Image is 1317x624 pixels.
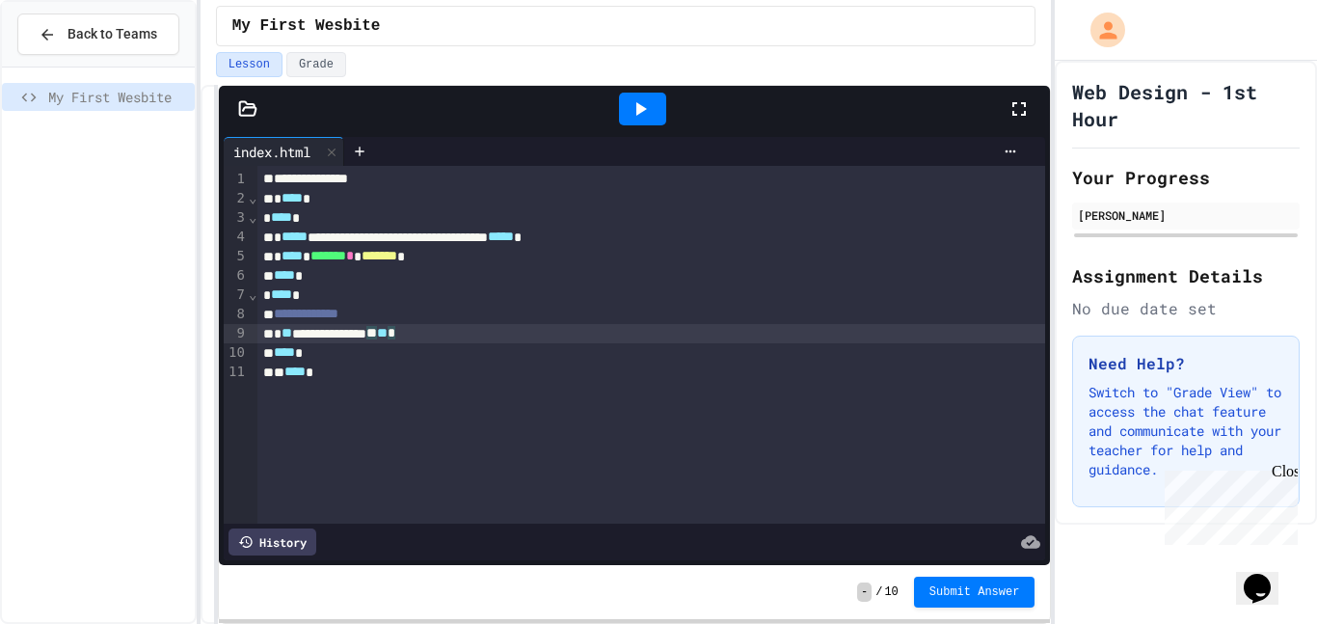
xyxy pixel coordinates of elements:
div: 10 [224,343,248,363]
h1: Web Design - 1st Hour [1072,78,1300,132]
div: 6 [224,266,248,285]
span: Fold line [248,286,257,302]
div: 11 [224,363,248,382]
p: Switch to "Grade View" to access the chat feature and communicate with your teacher for help and ... [1089,383,1283,479]
div: 4 [224,228,248,247]
div: 1 [224,170,248,189]
span: Fold line [248,209,257,225]
div: [PERSON_NAME] [1078,206,1294,224]
span: / [875,584,882,600]
div: History [228,529,316,556]
div: My Account [1070,8,1130,52]
button: Grade [286,52,346,77]
span: 10 [884,584,898,600]
span: Back to Teams [67,24,157,44]
div: 8 [224,305,248,324]
button: Lesson [216,52,282,77]
div: index.html [224,137,344,166]
div: 5 [224,247,248,266]
span: - [857,583,872,602]
div: 7 [224,285,248,305]
h2: Your Progress [1072,164,1300,191]
div: 2 [224,189,248,208]
iframe: chat widget [1157,463,1298,545]
div: index.html [224,142,320,162]
button: Submit Answer [914,577,1035,608]
span: Fold line [248,190,257,205]
button: Back to Teams [17,14,179,55]
h2: Assignment Details [1072,262,1300,289]
iframe: chat widget [1236,547,1298,605]
span: Submit Answer [929,584,1020,600]
div: Chat with us now!Close [8,8,133,122]
h3: Need Help? [1089,352,1283,375]
div: No due date set [1072,297,1300,320]
div: 9 [224,324,248,343]
span: My First Wesbite [48,87,187,107]
span: My First Wesbite [232,14,381,38]
div: 3 [224,208,248,228]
